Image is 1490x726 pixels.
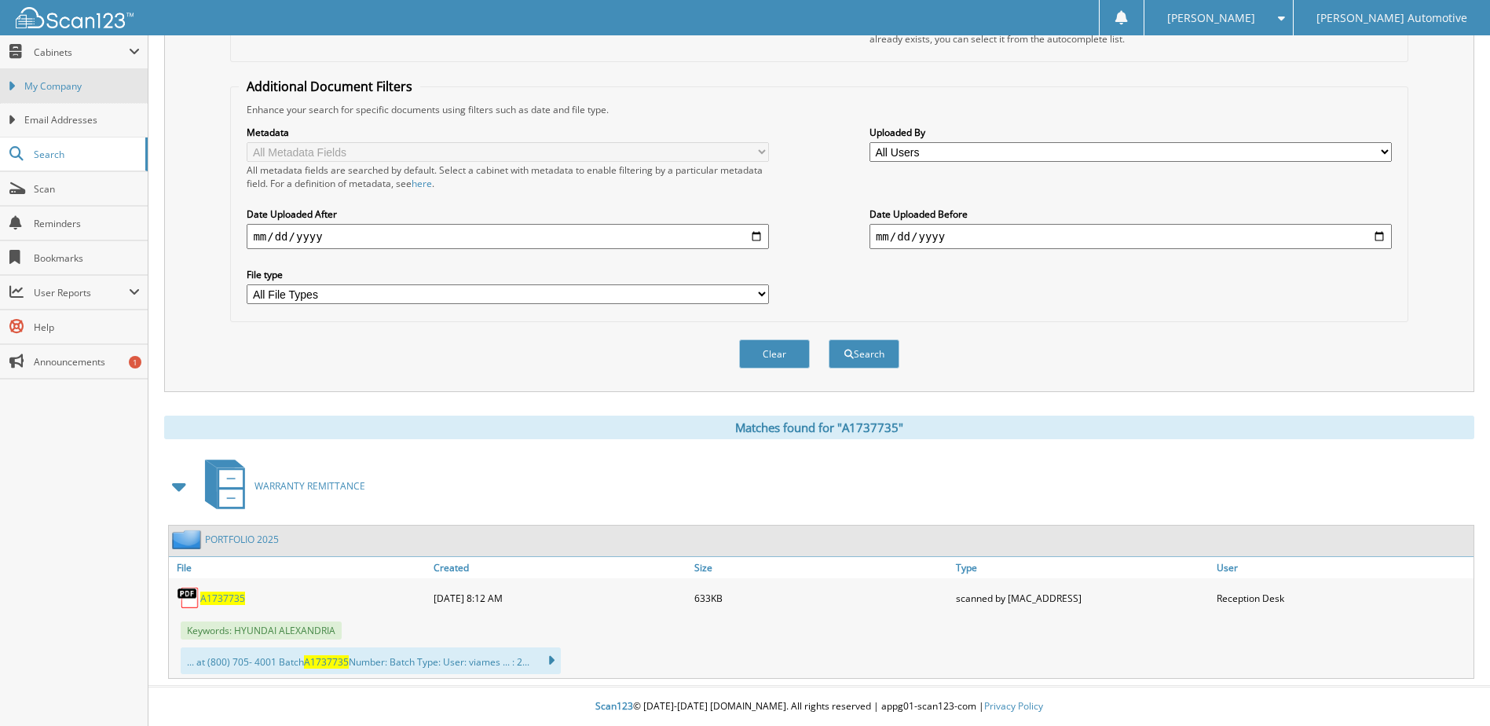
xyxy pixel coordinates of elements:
div: Reception Desk [1213,582,1474,614]
span: [PERSON_NAME] Automotive [1316,13,1467,23]
label: Uploaded By [869,126,1392,139]
input: end [869,224,1392,249]
span: Help [34,321,140,334]
span: Keywords: HYUNDAI ALEXANDRIA [181,621,342,640]
div: 633KB [690,582,951,614]
a: User [1213,557,1474,578]
div: 1 [129,356,141,368]
label: Date Uploaded Before [869,207,1392,221]
span: Email Addresses [24,113,140,127]
button: Search [829,339,899,368]
span: Announcements [34,355,140,368]
span: A1737735 [304,655,349,669]
div: ... at (800) 705- 4001 Batch Number: Batch Type: User: viames ... : 2... [181,647,561,674]
img: scan123-logo-white.svg [16,7,134,28]
input: start [247,224,769,249]
label: File type [247,268,769,281]
span: WARRANTY REMITTANCE [254,479,365,493]
img: PDF.png [177,586,200,610]
div: © [DATE]-[DATE] [DOMAIN_NAME]. All rights reserved | appg01-scan123-com | [148,687,1490,726]
div: scanned by [MAC_ADDRESS] [952,582,1213,614]
a: File [169,557,430,578]
span: Cabinets [34,46,129,59]
legend: Additional Document Filters [239,78,420,95]
span: My Company [24,79,140,93]
div: Enhance your search for specific documents using filters such as date and file type. [239,103,1399,116]
a: A1737735 [200,592,245,605]
span: Scan [34,182,140,196]
span: User Reports [34,286,129,299]
label: Metadata [247,126,769,139]
span: Bookmarks [34,251,140,265]
a: Created [430,557,690,578]
img: folder2.png [172,530,205,549]
a: here [412,177,432,190]
span: [PERSON_NAME] [1167,13,1255,23]
label: Date Uploaded After [247,207,769,221]
div: [DATE] 8:12 AM [430,582,690,614]
span: Scan123 [595,699,633,713]
iframe: Chat Widget [1411,651,1490,726]
span: Reminders [34,217,140,230]
a: Size [690,557,951,578]
a: Privacy Policy [984,699,1043,713]
div: Matches found for "A1737735" [164,416,1474,439]
a: Type [952,557,1213,578]
span: Search [34,148,137,161]
a: PORTFOLIO 2025 [205,533,279,546]
button: Clear [739,339,810,368]
div: All metadata fields are searched by default. Select a cabinet with metadata to enable filtering b... [247,163,769,190]
a: WARRANTY REMITTANCE [196,455,365,517]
